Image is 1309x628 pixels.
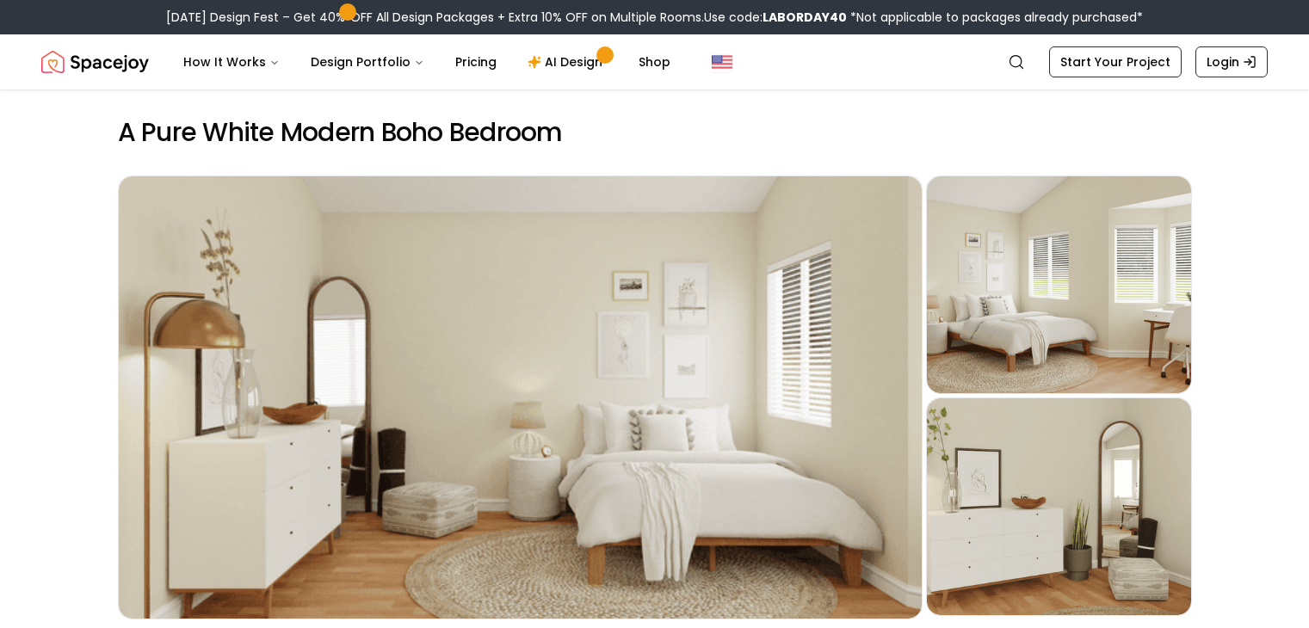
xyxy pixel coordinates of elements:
[712,52,732,72] img: United States
[704,9,847,26] span: Use code:
[170,45,293,79] button: How It Works
[1049,46,1182,77] a: Start Your Project
[118,117,1192,148] h2: A Pure White Modern Boho Bedroom
[847,9,1143,26] span: *Not applicable to packages already purchased*
[441,45,510,79] a: Pricing
[41,45,149,79] a: Spacejoy
[625,45,684,79] a: Shop
[297,45,438,79] button: Design Portfolio
[170,45,684,79] nav: Main
[41,45,149,79] img: Spacejoy Logo
[514,45,621,79] a: AI Design
[166,9,1143,26] div: [DATE] Design Fest – Get 40% OFF All Design Packages + Extra 10% OFF on Multiple Rooms.
[763,9,847,26] b: LABORDAY40
[1195,46,1268,77] a: Login
[41,34,1268,89] nav: Global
